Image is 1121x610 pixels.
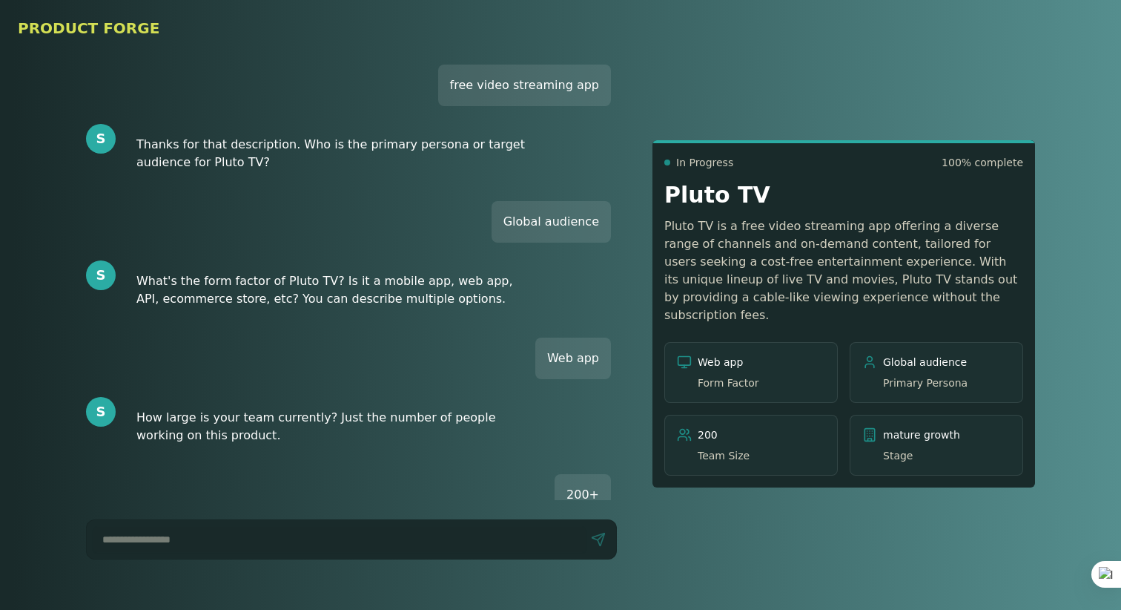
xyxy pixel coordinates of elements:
[664,217,1023,324] p: Pluto TV is a free video streaming app offering a diverse range of channels and on-demand content...
[125,260,544,320] div: What's the form factor of Pluto TV? Is it a mobile app, web app, API, ecommerce store, etc? You c...
[96,265,106,286] span: S
[883,427,960,463] p: mature growth
[942,155,1023,170] span: 100 % complete
[125,124,544,183] div: Thanks for that description. Who is the primary persona or target audience for Pluto TV?
[883,355,968,390] p: Global audience
[698,375,759,390] span: Form Factor
[438,65,611,106] div: free video streaming app
[18,18,1103,39] h1: PRODUCT FORGE
[883,375,968,390] span: Primary Persona
[96,401,106,422] span: S
[535,338,611,379] div: Web app
[698,448,750,463] span: Team Size
[883,448,960,463] span: Stage
[125,397,544,456] div: How large is your team currently? Just the number of people working on this product.
[555,474,611,516] div: 200+
[492,201,611,243] div: Global audience
[96,128,106,149] span: S
[698,355,759,390] p: Web app
[676,155,733,170] span: In Progress
[664,182,1023,209] h2: Pluto TV
[698,427,750,463] p: 200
